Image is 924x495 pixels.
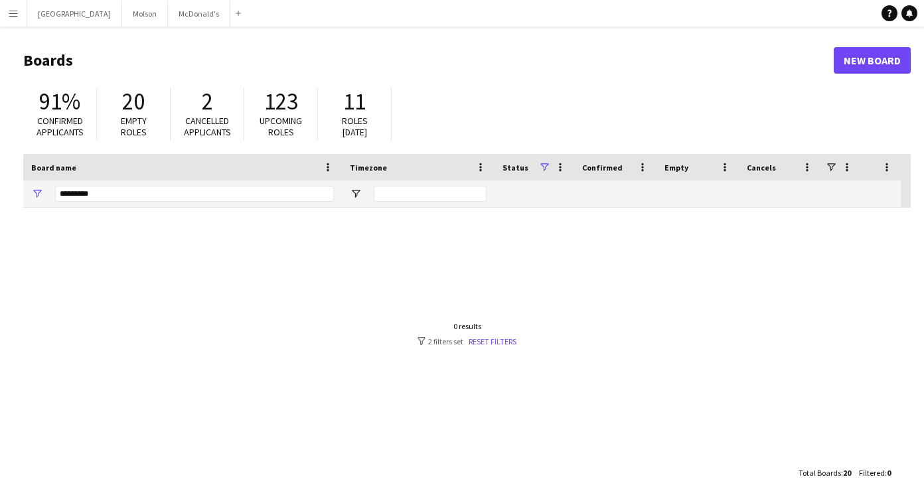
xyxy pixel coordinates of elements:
span: Timezone [350,163,387,173]
button: Open Filter Menu [350,188,362,200]
input: Timezone Filter Input [374,186,487,202]
span: 123 [264,87,298,116]
span: 20 [122,87,145,116]
button: McDonald's [168,1,230,27]
div: 0 results [418,321,516,331]
span: Upcoming roles [260,115,302,138]
button: Open Filter Menu [31,188,43,200]
span: 20 [843,468,851,478]
span: Total Boards [799,468,841,478]
span: Status [502,163,528,173]
span: Confirmed applicants [37,115,84,138]
span: Confirmed [582,163,623,173]
span: Cancelled applicants [184,115,231,138]
div: : [799,460,851,486]
div: 2 filters set [418,336,516,346]
span: Roles [DATE] [342,115,368,138]
button: [GEOGRAPHIC_DATA] [27,1,122,27]
span: Empty [664,163,688,173]
input: Board name Filter Input [55,186,334,202]
span: Board name [31,163,76,173]
span: Empty roles [121,115,147,138]
a: New Board [834,47,911,74]
span: Filtered [859,468,885,478]
a: Reset filters [469,336,516,346]
div: : [859,460,891,486]
h1: Boards [23,50,834,70]
span: 0 [887,468,891,478]
span: 11 [343,87,366,116]
button: Molson [122,1,168,27]
span: 2 [202,87,213,116]
span: Cancels [747,163,776,173]
span: 91% [39,87,80,116]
